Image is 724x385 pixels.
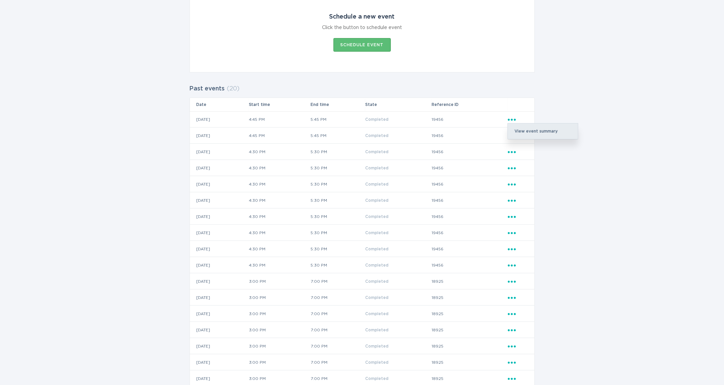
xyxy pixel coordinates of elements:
[249,160,311,176] td: 4:30 PM
[311,225,365,241] td: 5:30 PM
[508,245,528,253] div: Popover menu
[431,225,508,241] td: 19456
[249,273,311,290] td: 3:00 PM
[190,176,249,192] td: [DATE]
[190,273,249,290] td: [DATE]
[190,128,249,144] td: [DATE]
[311,257,365,273] td: 5:30 PM
[431,144,508,160] td: 19456
[366,134,389,138] span: Completed
[249,144,311,160] td: 4:30 PM
[190,176,534,192] tr: 55c88682229443168c3d8640d96e227d
[431,241,508,257] td: 19456
[311,160,365,176] td: 5:30 PM
[190,257,249,273] td: [DATE]
[190,209,249,225] td: [DATE]
[431,257,508,273] td: 19456
[249,354,311,370] td: 3:00 PM
[249,241,311,257] td: 4:30 PM
[190,144,249,160] td: [DATE]
[190,98,249,111] th: Date
[508,148,528,156] div: Popover menu
[190,225,534,241] tr: d5f5e187dc494958b5b8401fa94fab43
[227,86,240,92] span: ( 20 )
[366,247,389,251] span: Completed
[190,241,249,257] td: [DATE]
[366,231,389,235] span: Completed
[431,306,508,322] td: 18925
[366,296,389,300] span: Completed
[431,209,508,225] td: 19456
[190,160,534,176] tr: 08ca8cd6e51441108e6967e0af791c4e
[249,176,311,192] td: 4:30 PM
[431,273,508,290] td: 18925
[508,342,528,350] div: Popover menu
[431,128,508,144] td: 19456
[341,43,384,47] div: Schedule event
[431,192,508,209] td: 19456
[508,181,528,188] div: Popover menu
[249,225,311,241] td: 4:30 PM
[311,354,365,370] td: 7:00 PM
[190,144,534,160] tr: 3d6b0add65e24c95805f82357c5a568c
[508,359,528,366] div: Popover menu
[311,290,365,306] td: 7:00 PM
[311,144,365,160] td: 5:30 PM
[431,338,508,354] td: 18925
[311,273,365,290] td: 7:00 PM
[508,213,528,220] div: Popover menu
[431,160,508,176] td: 19456
[366,328,389,332] span: Completed
[249,290,311,306] td: 3:00 PM
[311,128,365,144] td: 5:45 PM
[190,322,534,338] tr: 2d4a97f11116487d9024e3792439c176
[365,98,431,111] th: State
[190,241,534,257] tr: f9cf6d03dd284aceab9cb0e5b07b7f81
[190,290,249,306] td: [DATE]
[190,128,534,144] tr: 397077edcc154e2cb8549bab90af6cba
[508,164,528,172] div: Popover menu
[190,160,249,176] td: [DATE]
[190,338,534,354] tr: 2ea66776fd684eff9c0bb8faa918d4ea
[190,225,249,241] td: [DATE]
[329,13,395,21] div: Schedule a new event
[311,306,365,322] td: 7:00 PM
[431,322,508,338] td: 18925
[190,354,249,370] td: [DATE]
[508,294,528,301] div: Popover menu
[366,279,389,283] span: Completed
[366,263,389,267] span: Completed
[190,192,534,209] tr: 15ada753b4ad48179312ecf4fe453c10
[366,344,389,348] span: Completed
[249,209,311,225] td: 4:30 PM
[190,306,249,322] td: [DATE]
[249,306,311,322] td: 3:00 PM
[431,354,508,370] td: 18925
[190,192,249,209] td: [DATE]
[190,257,534,273] tr: fd9d5adff89c42bab251680d653a1f9e
[508,310,528,318] div: Popover menu
[508,123,578,139] div: View event summary
[366,117,389,121] span: Completed
[311,209,365,225] td: 5:30 PM
[508,229,528,237] div: Popover menu
[190,290,534,306] tr: 0c8ba5c98f1740a5a8de314e37eae808
[366,166,389,170] span: Completed
[249,322,311,338] td: 3:00 PM
[249,192,311,209] td: 4:30 PM
[249,111,311,128] td: 4:45 PM
[311,192,365,209] td: 5:30 PM
[366,198,389,202] span: Completed
[190,111,249,128] td: [DATE]
[431,290,508,306] td: 18925
[190,338,249,354] td: [DATE]
[508,262,528,269] div: Popover menu
[366,150,389,154] span: Completed
[366,312,389,316] span: Completed
[366,182,389,186] span: Completed
[190,354,534,370] tr: 39f03e62f9204784b9841591a830e9bf
[334,38,391,52] button: Schedule event
[311,176,365,192] td: 5:30 PM
[249,128,311,144] td: 4:45 PM
[366,377,389,381] span: Completed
